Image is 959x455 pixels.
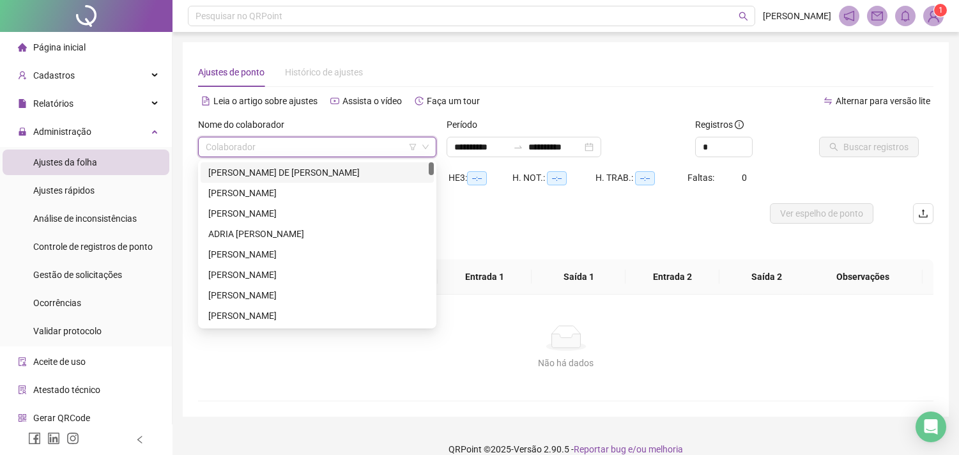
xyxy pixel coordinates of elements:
[574,444,683,454] span: Reportar bug e/ou melhoria
[201,183,434,203] div: ADLY KEROLYN SANTOS OLIVEIRA
[201,305,434,326] div: ALANA GLEYCE LOPES DE OLIVEIRA FILINTRO
[342,96,402,106] span: Assista o vídeo
[803,259,923,295] th: Observações
[33,157,97,167] span: Ajustes da folha
[18,71,27,80] span: user-add
[201,244,434,265] div: ADRIANA MATOS DOS SANTOS SILVA
[208,309,426,323] div: [PERSON_NAME]
[18,127,27,136] span: lock
[208,206,426,220] div: [PERSON_NAME]
[213,356,918,370] div: Não há dados
[285,67,363,77] span: Histórico de ajustes
[514,444,542,454] span: Versão
[201,224,434,244] div: ADRIA LIBORIO RIBEIRO
[415,96,424,105] span: history
[213,96,318,106] span: Leia o artigo sobre ajustes
[208,186,426,200] div: [PERSON_NAME]
[819,137,919,157] button: Buscar registros
[742,173,747,183] span: 0
[18,385,27,394] span: solution
[18,43,27,52] span: home
[28,432,41,445] span: facebook
[198,67,265,77] span: Ajustes de ponto
[33,357,86,367] span: Aceite de uso
[33,298,81,308] span: Ocorrências
[18,99,27,108] span: file
[33,326,102,336] span: Validar protocolo
[47,432,60,445] span: linkedin
[513,142,523,152] span: swap-right
[625,259,719,295] th: Entrada 2
[135,435,144,444] span: left
[33,242,153,252] span: Controle de registros de ponto
[33,413,90,423] span: Gerar QRCode
[836,96,930,106] span: Alternar para versão lite
[208,166,426,180] div: [PERSON_NAME] DE [PERSON_NAME]
[924,6,943,26] img: 90545
[201,265,434,285] div: AIDÊ DA SILVA SOUZA
[201,285,434,305] div: AIDIL PEREIRA COSTA
[449,171,512,185] div: HE 3:
[635,171,655,185] span: --:--
[939,6,943,15] span: 1
[201,162,434,183] div: ADELINE CAJAIBA DE NOVAIS MORENO
[33,70,75,81] span: Cadastros
[409,143,417,151] span: filter
[66,432,79,445] span: instagram
[201,96,210,105] span: file-text
[735,120,744,129] span: info-circle
[18,357,27,366] span: audit
[532,259,625,295] th: Saída 1
[467,171,487,185] span: --:--
[916,412,946,442] div: Open Intercom Messenger
[33,213,137,224] span: Análise de inconsistências
[918,208,928,219] span: upload
[739,12,748,21] span: search
[770,203,873,224] button: Ver espelho de ponto
[595,171,687,185] div: H. TRAB.:
[547,171,567,185] span: --:--
[763,9,831,23] span: [PERSON_NAME]
[33,42,86,52] span: Página inicial
[208,288,426,302] div: [PERSON_NAME]
[824,96,832,105] span: swap
[438,259,532,295] th: Entrada 1
[447,118,486,132] label: Período
[687,173,716,183] span: Faltas:
[422,143,429,151] span: down
[33,98,73,109] span: Relatórios
[208,227,426,241] div: ADRIA [PERSON_NAME]
[33,185,95,196] span: Ajustes rápidos
[33,127,91,137] span: Administração
[719,259,813,295] th: Saída 2
[18,413,27,422] span: qrcode
[330,96,339,105] span: youtube
[33,270,122,280] span: Gestão de solicitações
[208,268,426,282] div: [PERSON_NAME]
[512,171,595,185] div: H. NOT.:
[813,270,912,284] span: Observações
[843,10,855,22] span: notification
[427,96,480,106] span: Faça um tour
[934,4,947,17] sup: Atualize o seu contato no menu Meus Dados
[198,118,293,132] label: Nome do colaborador
[695,118,744,132] span: Registros
[208,247,426,261] div: [PERSON_NAME]
[33,385,100,395] span: Atestado técnico
[513,142,523,152] span: to
[201,203,434,224] div: ADNA DA SILVA ROCHA
[871,10,883,22] span: mail
[900,10,911,22] span: bell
